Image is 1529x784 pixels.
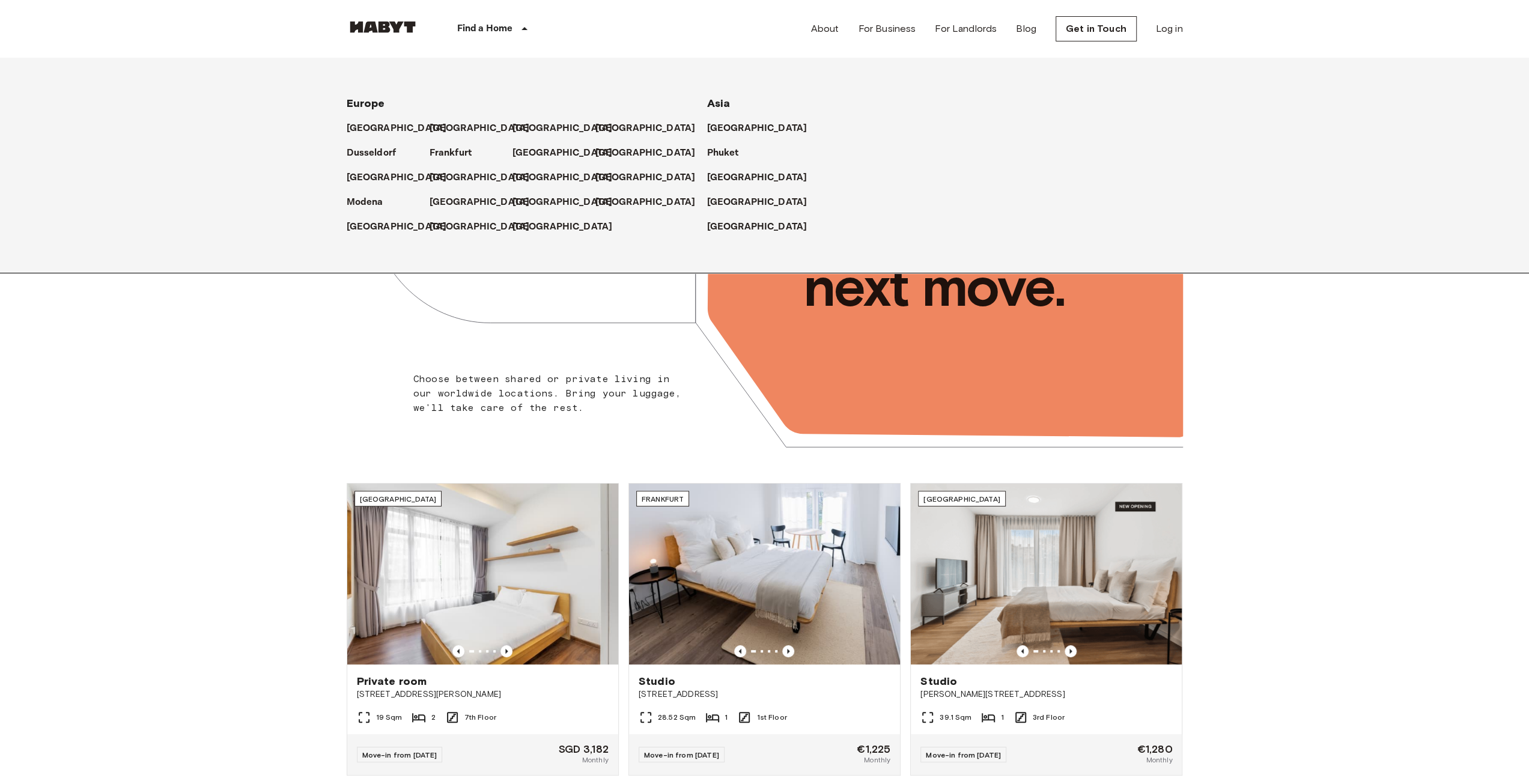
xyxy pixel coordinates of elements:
[360,494,437,503] span: [GEOGRAPHIC_DATA]
[595,171,708,185] a: [GEOGRAPHIC_DATA]
[595,171,696,185] p: [GEOGRAPHIC_DATA]
[512,171,625,185] a: [GEOGRAPHIC_DATA]
[658,712,696,723] span: 28.52 Sqm
[707,97,731,110] span: Asia
[707,220,807,234] p: [GEOGRAPHIC_DATA]
[457,22,513,36] p: Find a Home
[707,220,819,234] a: [GEOGRAPHIC_DATA]
[347,97,385,110] span: Europe
[430,121,530,136] p: [GEOGRAPHIC_DATA]
[595,146,696,160] p: [GEOGRAPHIC_DATA]
[1000,712,1003,723] span: 1
[782,645,794,657] button: Previous image
[347,121,447,136] p: [GEOGRAPHIC_DATA]
[910,483,1182,776] a: Marketing picture of unit DE-01-492-301-001Previous imagePrevious image[GEOGRAPHIC_DATA]Studio[PE...
[707,146,751,160] a: Phuket
[347,484,618,664] img: Marketing picture of unit SG-01-003-012-01
[347,171,447,185] p: [GEOGRAPHIC_DATA]
[430,171,542,185] a: [GEOGRAPHIC_DATA]
[347,146,397,160] p: Dusseldorf
[347,146,409,160] a: Dusseldorf
[347,21,419,33] img: Habyt
[1017,645,1029,657] button: Previous image
[512,220,613,234] p: [GEOGRAPHIC_DATA]
[464,712,496,723] span: 7th Floor
[725,712,728,723] span: 1
[347,171,459,185] a: [GEOGRAPHIC_DATA]
[430,195,530,210] p: [GEOGRAPHIC_DATA]
[362,750,437,759] span: Move-in from [DATE]
[347,121,459,136] a: [GEOGRAPHIC_DATA]
[707,121,807,136] p: [GEOGRAPHIC_DATA]
[639,674,675,688] span: Studio
[1156,22,1183,36] a: Log in
[642,494,684,503] span: Frankfurt
[595,146,708,160] a: [GEOGRAPHIC_DATA]
[512,121,613,136] p: [GEOGRAPHIC_DATA]
[347,195,395,210] a: Modena
[347,220,459,234] a: [GEOGRAPHIC_DATA]
[935,22,997,36] a: For Landlords
[629,484,900,664] img: Marketing picture of unit DE-04-001-012-01H
[940,712,971,723] span: 39.1 Sqm
[707,195,819,210] a: [GEOGRAPHIC_DATA]
[512,195,613,210] p: [GEOGRAPHIC_DATA]
[431,712,435,723] span: 2
[452,645,464,657] button: Previous image
[430,220,542,234] a: [GEOGRAPHIC_DATA]
[920,688,1172,700] span: [PERSON_NAME][STREET_ADDRESS]
[500,645,512,657] button: Previous image
[512,121,625,136] a: [GEOGRAPHIC_DATA]
[1033,712,1065,723] span: 3rd Floor
[430,146,472,160] p: Frankfurt
[920,674,957,688] span: Studio
[430,171,530,185] p: [GEOGRAPHIC_DATA]
[512,146,613,160] p: [GEOGRAPHIC_DATA]
[512,220,625,234] a: [GEOGRAPHIC_DATA]
[707,171,807,185] p: [GEOGRAPHIC_DATA]
[512,195,625,210] a: [GEOGRAPHIC_DATA]
[595,195,708,210] a: [GEOGRAPHIC_DATA]
[628,483,901,776] a: Marketing picture of unit DE-04-001-012-01HPrevious imagePrevious imageFrankfurtStudio[STREET_ADD...
[430,195,542,210] a: [GEOGRAPHIC_DATA]
[811,22,839,36] a: About
[707,121,819,136] a: [GEOGRAPHIC_DATA]
[707,146,739,160] p: Phuket
[595,121,696,136] p: [GEOGRAPHIC_DATA]
[347,220,447,234] p: [GEOGRAPHIC_DATA]
[1146,755,1172,765] span: Monthly
[911,484,1182,664] img: Marketing picture of unit DE-01-492-301-001
[926,750,1001,759] span: Move-in from [DATE]
[857,744,890,755] span: €1,225
[756,712,786,723] span: 1st Floor
[430,121,542,136] a: [GEOGRAPHIC_DATA]
[413,372,689,415] p: Choose between shared or private living in our worldwide locations. Bring your luggage, we'll tak...
[864,755,890,765] span: Monthly
[357,674,427,688] span: Private room
[347,483,619,776] a: Marketing picture of unit SG-01-003-012-01Previous imagePrevious image[GEOGRAPHIC_DATA]Private ro...
[734,645,746,657] button: Previous image
[1065,645,1077,657] button: Previous image
[707,171,819,185] a: [GEOGRAPHIC_DATA]
[707,195,807,210] p: [GEOGRAPHIC_DATA]
[595,121,708,136] a: [GEOGRAPHIC_DATA]
[347,195,383,210] p: Modena
[558,744,608,755] span: SGD 3,182
[644,750,719,759] span: Move-in from [DATE]
[582,755,609,765] span: Monthly
[357,688,609,700] span: [STREET_ADDRESS][PERSON_NAME]
[858,22,916,36] a: For Business
[430,146,484,160] a: Frankfurt
[639,688,890,700] span: [STREET_ADDRESS]
[376,712,403,723] span: 19 Sqm
[512,146,625,160] a: [GEOGRAPHIC_DATA]
[1056,16,1137,41] a: Get in Touch
[512,171,613,185] p: [GEOGRAPHIC_DATA]
[923,494,1000,503] span: [GEOGRAPHIC_DATA]
[1137,744,1173,755] span: €1,280
[430,220,530,234] p: [GEOGRAPHIC_DATA]
[1016,22,1036,36] a: Blog
[595,195,696,210] p: [GEOGRAPHIC_DATA]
